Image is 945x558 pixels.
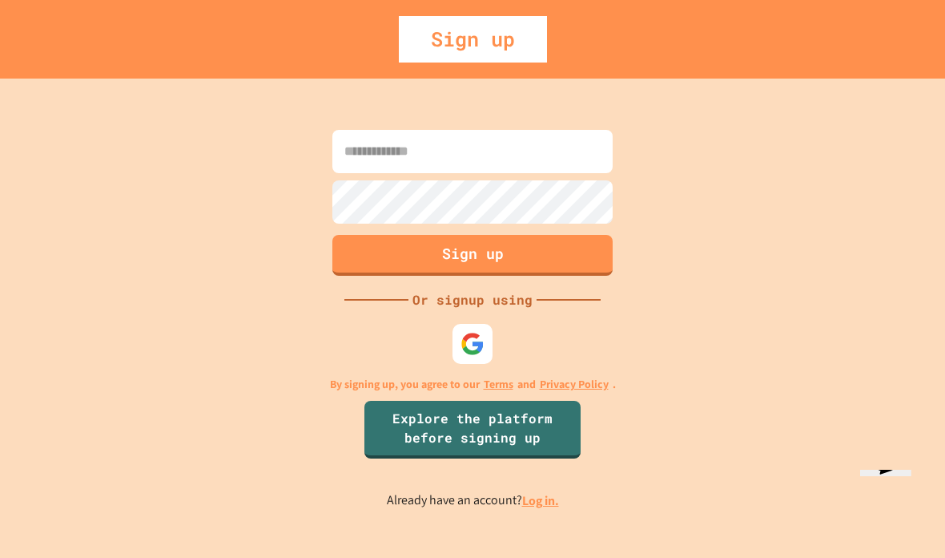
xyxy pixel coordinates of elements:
[364,401,581,459] a: Explore the platform before signing up
[330,376,616,393] p: By signing up, you agree to our and .
[408,290,537,309] div: Or signup using
[540,376,609,393] a: Privacy Policy
[854,470,931,544] iframe: chat widget
[460,332,485,356] img: google-icon.svg
[399,16,547,63] div: Sign up
[387,491,559,511] p: Already have an account?
[332,235,613,276] button: Sign up
[522,492,559,509] a: Log in.
[484,376,513,393] a: Terms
